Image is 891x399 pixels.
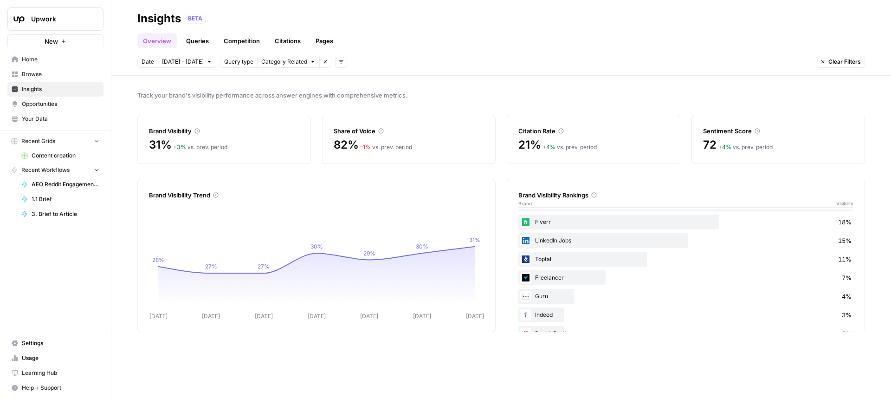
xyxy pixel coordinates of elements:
[32,195,99,203] span: 1.1 Brief
[137,33,177,48] a: Overview
[7,163,103,177] button: Recent Workflows
[518,215,853,229] div: Fiverr
[22,70,99,78] span: Browse
[7,134,103,148] button: Recent Grids
[22,339,99,347] span: Settings
[838,236,852,245] span: 15%
[149,137,171,152] span: 31%
[703,126,853,136] div: Sentiment Score
[7,52,103,67] a: Home
[718,143,773,151] div: vs. prev. period
[17,148,103,163] a: Content creation
[518,200,532,207] span: Brand
[542,144,555,150] span: + 4 %
[718,144,731,150] span: + 4 %
[703,137,717,152] span: 72
[7,34,103,48] button: New
[469,236,480,243] tspan: 31%
[520,254,531,265] img: 24044e8wzbznpudicnohzxqkt4fb
[31,14,87,24] span: Upwork
[842,273,852,282] span: 7%
[518,252,853,267] div: Toptal
[363,250,375,257] tspan: 29%
[360,313,378,320] tspan: [DATE]
[334,137,358,152] span: 82%
[520,272,531,283] img: a9mur837mohu50bzw3stmy70eh87
[542,143,597,151] div: vs. prev. period
[224,58,253,66] span: Query type
[842,310,852,320] span: 3%
[218,33,265,48] a: Competition
[17,207,103,222] a: 3. Brief to Article
[257,56,319,68] button: Category Related
[842,292,852,301] span: 4%
[258,263,270,270] tspan: 27%
[416,243,428,250] tspan: 30%
[22,85,99,93] span: Insights
[518,233,853,248] div: LinkedIn Jobs
[520,291,531,302] img: d2aseaospuyh0xusi50khoh3fwmb
[413,313,431,320] tspan: [DATE]
[162,58,204,66] span: [DATE] - [DATE]
[7,366,103,380] a: Learning Hub
[842,329,852,338] span: 3%
[17,192,103,207] a: 1.1 Brief
[7,67,103,82] a: Browse
[32,180,99,189] span: AEO Reddit Engagement - Fork
[137,91,865,100] span: Track your brand's visibility performance across answer engines with comprehensive metrics.
[838,217,852,227] span: 18%
[32,210,99,218] span: 3. Brief to Article
[360,144,371,150] span: – 1 %
[202,313,220,320] tspan: [DATE]
[7,7,103,31] button: Workspace: Upwork
[181,33,214,48] a: Queries
[7,336,103,351] a: Settings
[261,58,307,66] span: Category Related
[7,97,103,111] a: Opportunities
[158,56,216,68] button: [DATE] - [DATE]
[142,58,154,66] span: Date
[518,326,853,341] div: PeoplePerHour
[466,313,484,320] tspan: [DATE]
[308,313,326,320] tspan: [DATE]
[149,126,299,136] div: Brand Visibility
[173,143,227,151] div: vs. prev. period
[149,313,168,320] tspan: [DATE]
[45,37,58,46] span: New
[185,14,206,23] div: BETA
[7,82,103,97] a: Insights
[836,200,853,207] span: Visibility
[520,328,531,339] img: l6diaemolhlv4dns7dp7lgah6uzz
[816,56,865,68] button: Clear Filters
[205,263,217,270] tspan: 27%
[149,190,484,200] div: Brand Visibility Trend
[173,144,186,150] span: + 3 %
[21,166,70,174] span: Recent Workflows
[334,126,484,136] div: Share of Voice
[360,143,412,151] div: vs. prev. period
[518,126,669,136] div: Citation Rate
[310,33,339,48] a: Pages
[22,369,99,377] span: Learning Hub
[22,100,99,108] span: Opportunities
[32,151,99,160] span: Content creation
[137,11,181,26] div: Insights
[152,256,164,263] tspan: 28%
[22,55,99,64] span: Home
[7,380,103,395] button: Help + Support
[520,235,531,246] img: ohiio4oour1vdiyjjcsk00o6i5zn
[520,309,531,321] img: nmc37jnk56l6yl7uuda1cwfqhkp9
[22,354,99,362] span: Usage
[22,115,99,123] span: Your Data
[7,351,103,366] a: Usage
[17,177,103,192] a: AEO Reddit Engagement - Fork
[7,111,103,126] a: Your Data
[255,313,273,320] tspan: [DATE]
[518,190,853,200] div: Brand Visibility Rankings
[22,384,99,392] span: Help + Support
[269,33,306,48] a: Citations
[518,289,853,304] div: Guru
[310,243,323,250] tspan: 30%
[520,216,531,228] img: 14a90hzt8f9tfcw8laajhw520je1
[518,137,541,152] span: 21%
